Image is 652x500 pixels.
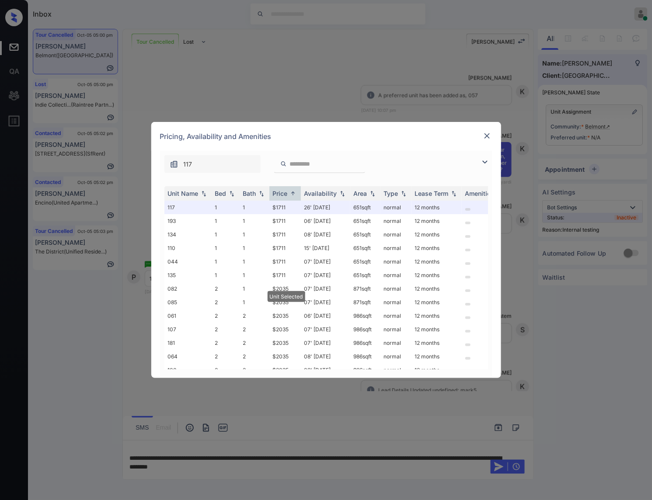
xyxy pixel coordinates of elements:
[411,201,462,214] td: 12 months
[240,228,269,241] td: 1
[350,295,380,309] td: 871 sqft
[269,295,301,309] td: $2035
[269,350,301,363] td: $2035
[380,363,411,377] td: normal
[301,309,350,323] td: 06' [DATE]
[164,214,212,228] td: 193
[411,214,462,228] td: 12 months
[269,323,301,336] td: $2035
[257,191,266,197] img: sorting
[164,295,212,309] td: 085
[240,323,269,336] td: 2
[380,295,411,309] td: normal
[269,309,301,323] td: $2035
[164,363,212,377] td: 100
[212,255,240,268] td: 1
[301,201,350,214] td: 26' [DATE]
[301,241,350,255] td: 15' [DATE]
[184,160,192,169] span: 117
[212,336,240,350] td: 2
[240,282,269,295] td: 1
[368,191,377,197] img: sorting
[269,228,301,241] td: $1711
[350,323,380,336] td: 986 sqft
[350,228,380,241] td: 651 sqft
[164,336,212,350] td: 181
[212,241,240,255] td: 1
[212,268,240,282] td: 1
[411,309,462,323] td: 12 months
[380,201,411,214] td: normal
[350,255,380,268] td: 651 sqft
[212,363,240,377] td: 2
[199,191,208,197] img: sorting
[411,228,462,241] td: 12 months
[301,336,350,350] td: 07' [DATE]
[212,201,240,214] td: 1
[465,190,495,197] div: Amenities
[269,214,301,228] td: $1711
[269,268,301,282] td: $1711
[212,282,240,295] td: 2
[269,201,301,214] td: $1711
[380,309,411,323] td: normal
[480,157,490,167] img: icon-zuma
[170,160,178,169] img: icon-zuma
[273,190,288,197] div: Price
[350,241,380,255] td: 651 sqft
[240,255,269,268] td: 1
[411,336,462,350] td: 12 months
[215,190,227,197] div: Bed
[380,241,411,255] td: normal
[212,295,240,309] td: 2
[168,190,199,197] div: Unit Name
[289,190,297,197] img: sorting
[164,309,212,323] td: 061
[411,363,462,377] td: 12 months
[350,350,380,363] td: 986 sqft
[212,228,240,241] td: 1
[164,282,212,295] td: 082
[164,228,212,241] td: 134
[164,201,212,214] td: 117
[411,241,462,255] td: 12 months
[350,363,380,377] td: 986 sqft
[269,363,301,377] td: $2035
[304,190,337,197] div: Availability
[338,191,347,197] img: sorting
[399,191,408,197] img: sorting
[280,160,287,168] img: icon-zuma
[301,255,350,268] td: 07' [DATE]
[301,268,350,282] td: 07' [DATE]
[269,241,301,255] td: $1711
[301,228,350,241] td: 08' [DATE]
[269,282,301,295] td: $2035
[380,255,411,268] td: normal
[164,268,212,282] td: 135
[380,282,411,295] td: normal
[240,268,269,282] td: 1
[212,309,240,323] td: 2
[212,350,240,363] td: 2
[350,282,380,295] td: 871 sqft
[164,255,212,268] td: 044
[227,191,236,197] img: sorting
[164,323,212,336] td: 107
[411,282,462,295] td: 12 months
[450,191,458,197] img: sorting
[380,214,411,228] td: normal
[212,214,240,228] td: 1
[269,255,301,268] td: $1711
[240,214,269,228] td: 1
[411,350,462,363] td: 12 months
[212,323,240,336] td: 2
[380,336,411,350] td: normal
[301,323,350,336] td: 07' [DATE]
[411,255,462,268] td: 12 months
[350,336,380,350] td: 986 sqft
[240,336,269,350] td: 2
[301,350,350,363] td: 08' [DATE]
[380,268,411,282] td: normal
[380,350,411,363] td: normal
[240,295,269,309] td: 1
